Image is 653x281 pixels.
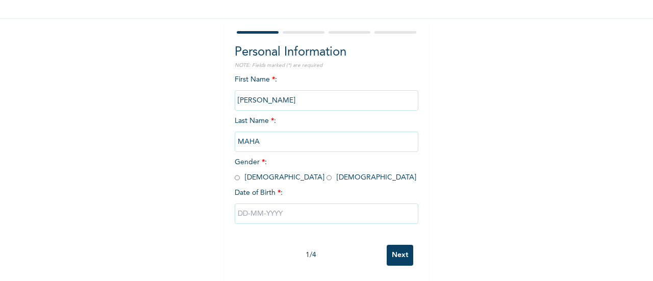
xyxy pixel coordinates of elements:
span: Date of Birth : [235,188,283,198]
input: Next [387,245,413,266]
input: Enter your last name [235,132,418,152]
span: Last Name : [235,117,418,145]
input: DD-MM-YYYY [235,203,418,224]
span: Gender : [DEMOGRAPHIC_DATA] [DEMOGRAPHIC_DATA] [235,159,416,181]
p: NOTE: Fields marked (*) are required [235,62,418,69]
div: 1 / 4 [235,250,387,261]
input: Enter your first name [235,90,418,111]
span: First Name : [235,76,418,104]
h2: Personal Information [235,43,418,62]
